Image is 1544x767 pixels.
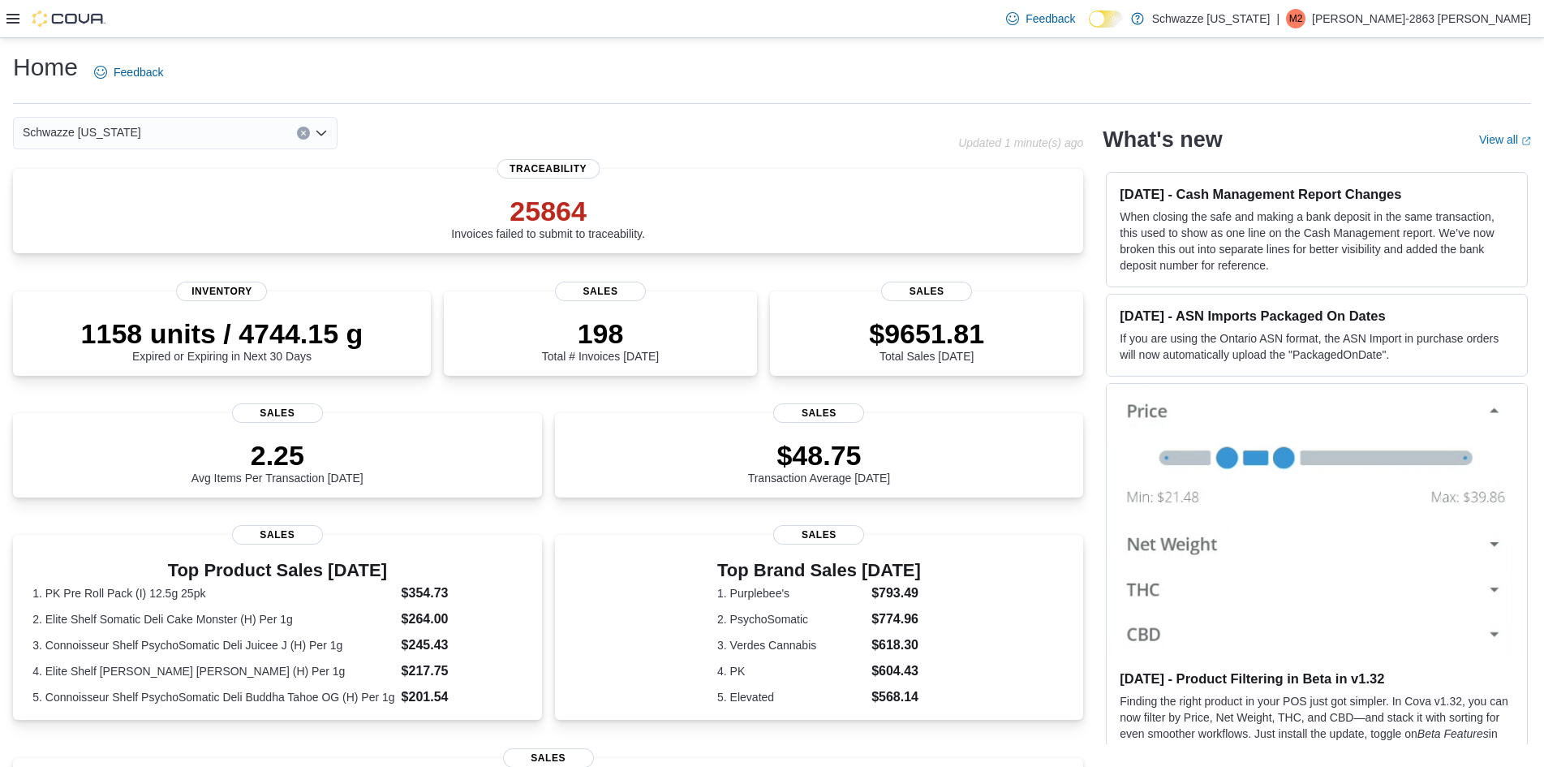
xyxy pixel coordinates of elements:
h3: [DATE] - Cash Management Report Changes [1120,186,1514,202]
span: Sales [232,403,323,423]
dd: $264.00 [402,610,523,629]
p: $48.75 [748,439,891,472]
dd: $201.54 [402,687,523,707]
dt: 2. PsychoSomatic [717,611,865,627]
span: Sales [555,282,646,301]
dd: $568.14 [871,687,921,707]
h1: Home [13,51,78,84]
dt: 4. Elite Shelf [PERSON_NAME] [PERSON_NAME] (H) Per 1g [32,663,394,679]
dd: $774.96 [871,610,921,629]
p: 1158 units / 4744.15 g [81,317,363,350]
h3: Top Brand Sales [DATE] [717,561,921,580]
p: When closing the safe and making a bank deposit in the same transaction, this used to show as one... [1120,209,1514,274]
div: Expired or Expiring in Next 30 Days [81,317,363,363]
dt: 2. Elite Shelf Somatic Deli Cake Monster (H) Per 1g [32,611,394,627]
dt: 1. PK Pre Roll Pack (I) 12.5g 25pk [32,585,394,601]
em: Beta Features [1417,727,1489,740]
dt: 1. Purplebee's [717,585,865,601]
button: Open list of options [315,127,328,140]
dt: 4. PK [717,663,865,679]
p: 25864 [451,195,645,227]
p: 198 [542,317,659,350]
p: If you are using the Ontario ASN format, the ASN Import in purchase orders will now automatically... [1120,330,1514,363]
span: Sales [773,403,864,423]
dd: $217.75 [402,661,523,681]
p: Updated 1 minute(s) ago [958,136,1083,149]
dd: $604.43 [871,661,921,681]
h3: [DATE] - Product Filtering in Beta in v1.32 [1120,670,1514,687]
p: [PERSON_NAME]-2863 [PERSON_NAME] [1312,9,1531,28]
div: Avg Items Per Transaction [DATE] [191,439,363,485]
img: Cova [32,11,105,27]
dd: $793.49 [871,584,921,603]
span: Feedback [114,64,163,80]
a: Feedback [1000,2,1082,35]
h3: Top Product Sales [DATE] [32,561,522,580]
input: Dark Mode [1089,11,1123,28]
p: | [1276,9,1279,28]
dt: 3. Verdes Cannabis [717,637,865,653]
span: Inventory [176,282,267,301]
span: Feedback [1026,11,1075,27]
span: M2 [1289,9,1303,28]
span: Schwazze [US_STATE] [23,123,141,142]
span: Sales [773,525,864,545]
svg: External link [1521,136,1531,146]
dt: 5. Connoisseur Shelf PsychoSomatic Deli Buddha Tahoe OG (H) Per 1g [32,689,394,705]
dd: $618.30 [871,636,921,655]
div: Total # Invoices [DATE] [542,317,659,363]
div: Transaction Average [DATE] [748,439,891,485]
button: Clear input [297,127,310,140]
span: Traceability [497,159,600,179]
p: $9651.81 [869,317,984,350]
span: Sales [881,282,972,301]
h3: [DATE] - ASN Imports Packaged On Dates [1120,308,1514,324]
a: Feedback [88,56,170,88]
dd: $245.43 [402,636,523,655]
dt: 5. Elevated [717,689,865,705]
div: Matthew-2863 Turner [1286,9,1305,28]
dd: $354.73 [402,584,523,603]
dt: 3. Connoisseur Shelf PsychoSomatic Deli Juicee J (H) Per 1g [32,637,394,653]
a: View allExternal link [1479,133,1531,146]
div: Invoices failed to submit to traceability. [451,195,645,240]
h2: What's new [1103,127,1222,153]
p: 2.25 [191,439,363,472]
span: Sales [232,525,323,545]
p: Schwazze [US_STATE] [1152,9,1271,28]
div: Total Sales [DATE] [869,317,984,363]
